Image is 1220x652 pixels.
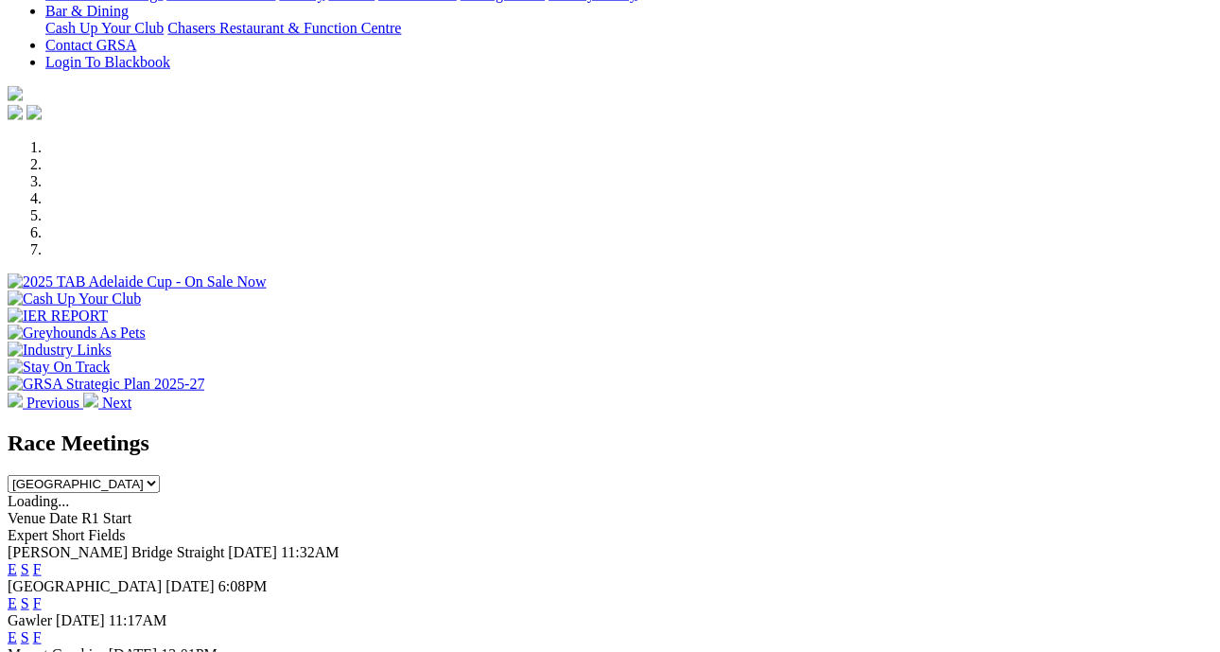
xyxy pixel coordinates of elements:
span: 11:17AM [109,612,167,628]
a: F [33,561,42,577]
img: Greyhounds As Pets [8,325,146,342]
img: IER REPORT [8,308,108,325]
a: S [21,629,29,645]
span: Venue [8,510,45,526]
span: [PERSON_NAME] Bridge Straight [8,544,224,560]
a: F [33,629,42,645]
span: Previous [26,395,79,411]
span: [DATE] [166,578,215,594]
img: chevron-left-pager-white.svg [8,393,23,408]
a: E [8,595,17,611]
span: 6:08PM [218,578,268,594]
h2: Race Meetings [8,431,1212,456]
img: Stay On Track [8,359,110,376]
a: Next [83,395,131,411]
span: [DATE] [56,612,105,628]
img: Industry Links [8,342,112,359]
a: Contact GRSA [45,37,136,53]
img: Cash Up Your Club [8,291,141,308]
img: twitter.svg [26,105,42,120]
a: F [33,595,42,611]
img: 2025 TAB Adelaide Cup - On Sale Now [8,273,267,291]
span: Fields [88,527,125,543]
a: Cash Up Your Club [45,20,164,36]
span: [GEOGRAPHIC_DATA] [8,578,162,594]
div: Bar & Dining [45,20,1212,37]
a: E [8,629,17,645]
span: Expert [8,527,48,543]
a: S [21,595,29,611]
span: Loading... [8,493,69,509]
span: 11:32AM [281,544,340,560]
span: Gawler [8,612,52,628]
a: S [21,561,29,577]
a: Chasers Restaurant & Function Centre [167,20,401,36]
a: Previous [8,395,83,411]
a: E [8,561,17,577]
span: Next [102,395,131,411]
span: [DATE] [228,544,277,560]
a: Bar & Dining [45,3,129,19]
span: Short [52,527,85,543]
span: R1 Start [81,510,131,526]
img: chevron-right-pager-white.svg [83,393,98,408]
img: logo-grsa-white.png [8,86,23,101]
img: GRSA Strategic Plan 2025-27 [8,376,204,393]
span: Date [49,510,78,526]
a: Login To Blackbook [45,54,170,70]
img: facebook.svg [8,105,23,120]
